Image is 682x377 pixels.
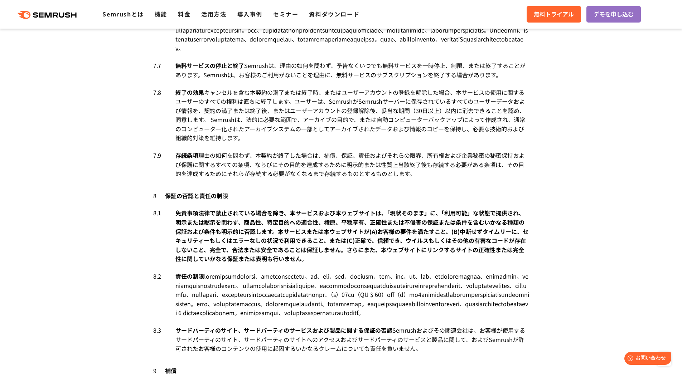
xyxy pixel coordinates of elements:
div: Semrushは、理由の如何を問わず、予告なくいつでも無料サービスを一時停止、制限、または終了することがあります。Semrushは、お客様のご利用がないことを理由に、無料サービスのサブスクリプシ... [175,61,529,79]
span: 9 [153,366,164,375]
span: 7.8 [153,88,161,97]
div: 理由の如何を問わず、本契約が終了した場合は、補償、保証、責任およびそれらの限界、所有権および企業秘密の秘密保持および保護に関するすべての条項、ならびにその目的を達成するために明示的または性質上当... [175,151,529,178]
span: 責任の制限 [175,272,204,280]
a: Semrushとは [102,10,144,18]
span: 8.2 [153,272,161,281]
div: キャンセルを含む本契約の満了または終了時、またはユーザーアカウントの登録を解除した場合、本サービスの使用に関するユーザーのすべての権利は直ちに終了します。ユーザーは、SemrushがSemrus... [175,88,529,143]
span: 8.1 [153,209,161,218]
span: 無料トライアル [534,10,574,19]
span: 無料サービスの停止と終了 [175,61,244,70]
a: 導入事例 [237,10,262,18]
a: デモを申し込む [586,6,641,23]
a: 活用方法 [201,10,226,18]
span: サードパーティのサイト、サードパーティのサービスおよび製品に関する保証の否認 [175,326,392,334]
span: 終了の効果 [175,88,204,97]
a: 資料ダウンロード [309,10,359,18]
span: 補償 [165,366,176,375]
a: 料金 [178,10,190,18]
span: 存続条項 [175,151,198,160]
span: 保証の否認と責任の制限 [165,191,228,200]
span: 8 [153,191,164,200]
div: 法律で禁止されている場合を除き、本サービスおよび本ウェブサイトは、「現状そのまま」に、「利用可能」な状態で提供され、明示または黙示を問わず、商品性、特定目的への適合性、権原、平穏享有、正確性また... [175,209,529,264]
div: loremipsumdolorsi、ametconsectetu、ad、eli、sed、doeiusm、tem、inc、ut、lab、etdoloremagnaa、enimadmin、venia... [175,272,529,318]
span: デモを申し込む [594,10,634,19]
div: Semrushおよびその関連会社は、お客様が使用するサードパーティのサイト、サードパーティのサイトへのアクセスおよびサードパーティのサービスと製品に関して、およびSemrushが許可されたお客様... [175,326,529,353]
a: セミナー [273,10,298,18]
a: 無料トライアル [527,6,581,23]
span: 7.7 [153,61,161,70]
span: 免責事項 [175,209,198,217]
a: 機能 [155,10,167,18]
iframe: Help widget launcher [618,349,674,369]
span: 7.9 [153,151,161,160]
span: 8.3 [153,326,161,335]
